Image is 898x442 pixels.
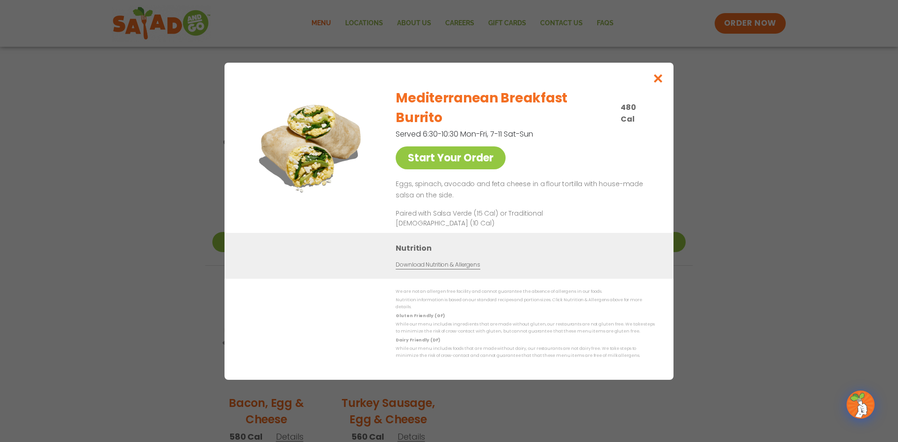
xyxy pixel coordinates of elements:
[396,242,659,254] h3: Nutrition
[396,128,606,140] p: Served 6:30-10:30 Mon-Fri, 7-11 Sat-Sun
[396,260,480,269] a: Download Nutrition & Allergens
[396,88,615,128] h2: Mediterranean Breakfast Burrito
[396,146,506,169] a: Start Your Order
[396,179,651,201] p: Eggs, spinach, avocado and feta cheese in a flour tortilla with house-made salsa on the side.
[396,208,569,228] p: Paired with Salsa Verde (15 Cal) or Traditional [DEMOGRAPHIC_DATA] (10 Cal)
[847,391,874,418] img: wpChatIcon
[246,81,377,212] img: Featured product photo for Mediterranean Breakfast Burrito
[396,312,444,318] strong: Gluten Friendly (GF)
[643,63,673,94] button: Close modal
[396,297,655,311] p: Nutrition information is based on our standard recipes and portion sizes. Click Nutrition & Aller...
[396,288,655,295] p: We are not an allergen free facility and cannot guarantee the absence of allergens in our foods.
[396,337,440,342] strong: Dairy Friendly (DF)
[621,101,651,125] p: 480 Cal
[396,321,655,335] p: While our menu includes ingredients that are made without gluten, our restaurants are not gluten ...
[396,345,655,360] p: While our menu includes foods that are made without dairy, our restaurants are not dairy free. We...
